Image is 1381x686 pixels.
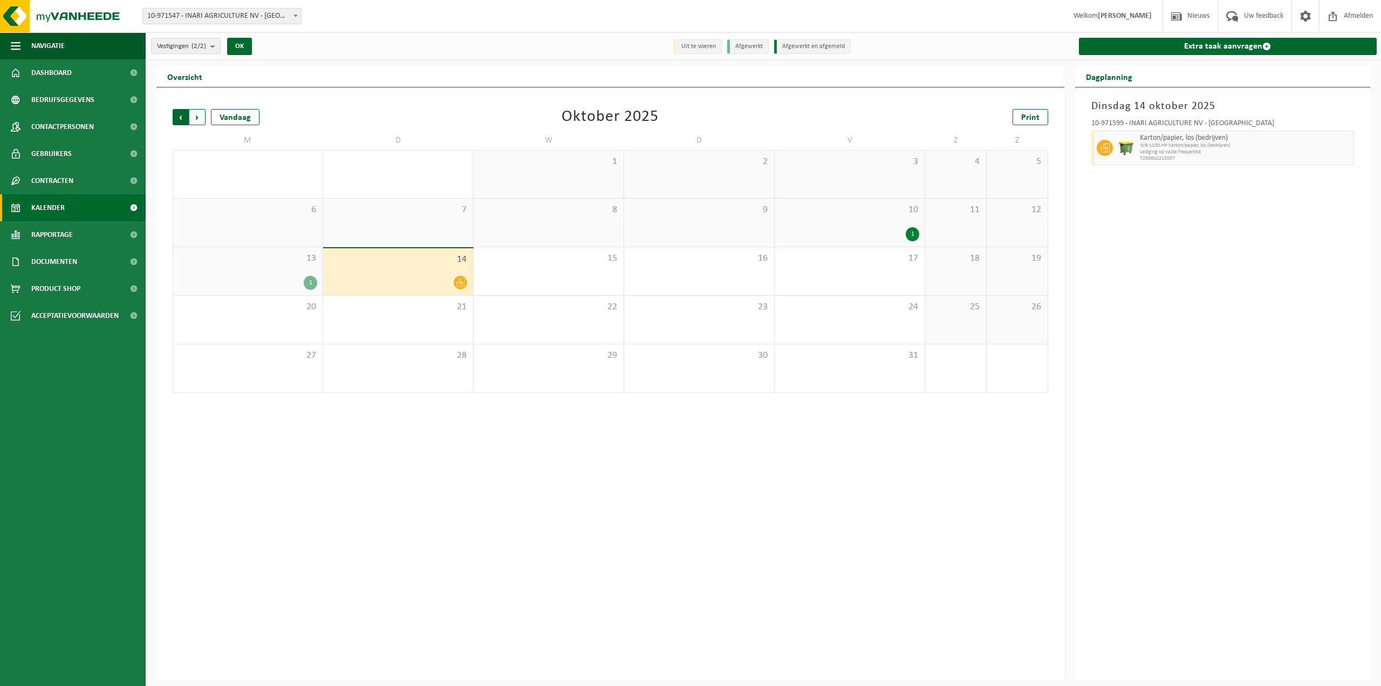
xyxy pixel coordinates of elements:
span: 7 [329,204,468,216]
span: 20 [179,301,317,313]
span: Navigatie [31,32,65,59]
span: Product Shop [31,275,80,302]
span: 26 [992,301,1042,313]
span: Vestigingen [157,38,206,55]
span: Print [1021,113,1040,122]
span: Contracten [31,167,73,194]
span: 11 [931,204,981,216]
div: 1 [304,276,317,290]
span: 18 [931,253,981,264]
span: Contactpersonen [31,113,94,140]
span: WB-1100-HP karton/papier, los (bedrijven) [1140,142,1351,149]
span: Acceptatievoorwaarden [31,302,119,329]
span: 1 [479,156,618,168]
span: 22 [479,301,618,313]
li: Afgewerkt en afgemeld [774,39,851,54]
td: Z [987,131,1048,150]
span: 13 [179,253,317,264]
td: W [474,131,624,150]
div: 1 [906,227,919,241]
button: Vestigingen(2/2) [151,38,221,54]
td: M [173,131,323,150]
td: D [323,131,474,150]
span: 10-971547 - INARI AGRICULTURE NV - DEINZE [143,9,301,24]
span: Bedrijfsgegevens [31,86,94,113]
span: 10 [780,204,919,216]
h2: Dagplanning [1075,66,1143,87]
span: 24 [780,301,919,313]
span: 25 [931,301,981,313]
span: 12 [992,204,1042,216]
div: Vandaag [211,109,259,125]
li: Uit te voeren [673,39,722,54]
span: 15 [479,253,618,264]
span: 27 [179,350,317,362]
td: D [624,131,775,150]
h3: Dinsdag 14 oktober 2025 [1091,98,1355,114]
div: Oktober 2025 [562,109,659,125]
span: Vorige [173,109,189,125]
td: Z [925,131,987,150]
span: Volgende [189,109,206,125]
span: Lediging op vaste frequentie [1140,149,1351,155]
span: 9 [630,204,769,216]
img: WB-1100-HPE-GN-50 [1118,140,1134,156]
span: 2 [630,156,769,168]
span: T250002215057 [1140,155,1351,162]
li: Afgewerkt [727,39,769,54]
span: 31 [780,350,919,362]
count: (2/2) [192,43,206,50]
span: 14 [329,254,468,266]
div: 10-971599 - INARI AGRICULTURE NV - [GEOGRAPHIC_DATA] [1091,120,1355,131]
span: Gebruikers [31,140,72,167]
span: 19 [992,253,1042,264]
h2: Overzicht [156,66,213,87]
span: Documenten [31,248,77,275]
span: Kalender [31,194,65,221]
span: 30 [630,350,769,362]
span: 10-971547 - INARI AGRICULTURE NV - DEINZE [142,8,302,24]
span: Dashboard [31,59,72,86]
span: Karton/papier, los (bedrijven) [1140,134,1351,142]
span: 5 [992,156,1042,168]
span: 4 [931,156,981,168]
a: Extra taak aanvragen [1079,38,1377,55]
span: 28 [329,350,468,362]
span: 17 [780,253,919,264]
strong: [PERSON_NAME] [1098,12,1152,20]
span: 23 [630,301,769,313]
span: 29 [479,350,618,362]
button: OK [227,38,252,55]
span: 16 [630,253,769,264]
a: Print [1013,109,1048,125]
span: 8 [479,204,618,216]
span: 3 [780,156,919,168]
td: V [775,131,925,150]
span: 21 [329,301,468,313]
span: Rapportage [31,221,73,248]
span: 6 [179,204,317,216]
